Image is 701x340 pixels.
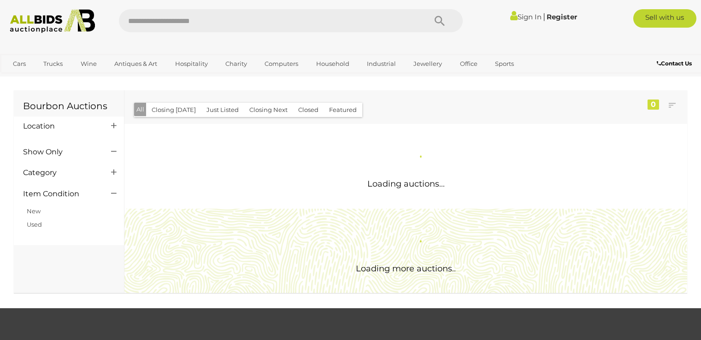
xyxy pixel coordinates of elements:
a: Wine [75,56,103,71]
span: Loading more auctions.. [356,264,456,274]
button: Just Listed [201,103,244,117]
div: 0 [648,100,659,110]
a: Hospitality [169,56,214,71]
a: [GEOGRAPHIC_DATA] [7,71,84,87]
a: Computers [259,56,304,71]
a: Used [27,221,42,228]
a: Register [547,12,577,21]
b: Contact Us [657,60,692,67]
a: Cars [7,56,32,71]
a: Antiques & Art [108,56,163,71]
img: Allbids.com.au [5,9,100,33]
a: Sign In [510,12,542,21]
button: Closed [293,103,324,117]
a: Contact Us [657,59,694,69]
a: Industrial [361,56,402,71]
a: New [27,207,41,215]
a: Office [454,56,483,71]
button: Closing [DATE] [146,103,201,117]
a: Charity [219,56,253,71]
a: Jewellery [407,56,448,71]
h1: Bourbon Auctions [23,101,115,111]
a: Trucks [37,56,69,71]
a: Household [310,56,355,71]
button: Search [417,9,463,32]
h4: Location [23,122,97,130]
button: All [134,103,147,116]
a: Sports [489,56,520,71]
span: Loading auctions... [367,179,445,189]
h4: Category [23,169,97,177]
span: | [543,12,545,22]
h4: Show Only [23,148,97,156]
button: Closing Next [244,103,293,117]
a: Sell with us [633,9,696,28]
h4: Item Condition [23,190,97,198]
button: Featured [324,103,362,117]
